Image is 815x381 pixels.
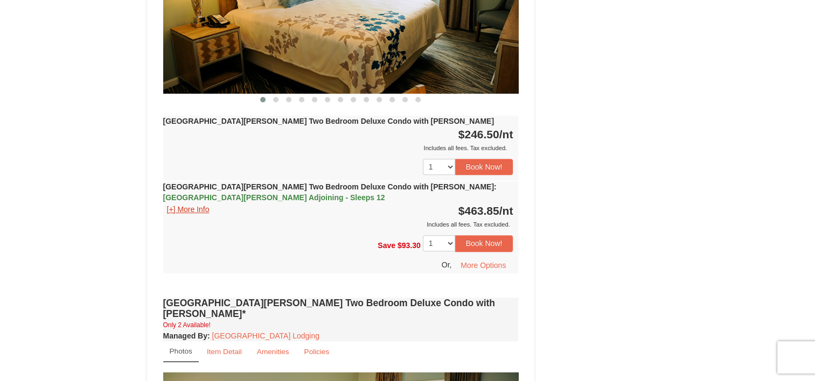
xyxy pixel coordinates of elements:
[212,331,319,340] a: [GEOGRAPHIC_DATA] Lodging
[378,241,395,250] span: Save
[163,341,199,362] a: Photos
[163,117,494,125] strong: [GEOGRAPHIC_DATA][PERSON_NAME] Two Bedroom Deluxe Condo with [PERSON_NAME]
[163,203,213,215] button: [+] More Info
[458,128,513,140] strong: $246.50
[499,204,513,217] span: /nt
[200,341,249,362] a: Item Detail
[454,257,513,273] button: More Options
[297,341,336,362] a: Policies
[170,347,192,355] small: Photos
[207,348,242,356] small: Item Detail
[163,331,207,340] span: Managed By
[250,341,296,362] a: Amenities
[398,241,421,250] span: $93.30
[442,260,452,269] span: Or,
[163,321,211,329] small: Only 2 Available!
[499,128,513,140] span: /nt
[163,193,385,202] span: [GEOGRAPHIC_DATA][PERSON_NAME] Adjoining - Sleeps 12
[494,182,497,191] span: :
[455,235,513,251] button: Book Now!
[163,143,513,153] div: Includes all fees. Tax excluded.
[455,159,513,175] button: Book Now!
[163,331,210,340] strong: :
[163,298,519,319] h4: [GEOGRAPHIC_DATA][PERSON_NAME] Two Bedroom Deluxe Condo with [PERSON_NAME]*
[163,219,513,230] div: Includes all fees. Tax excluded.
[304,348,329,356] small: Policies
[257,348,289,356] small: Amenities
[163,182,497,202] strong: [GEOGRAPHIC_DATA][PERSON_NAME] Two Bedroom Deluxe Condo with [PERSON_NAME]
[458,204,499,217] span: $463.85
